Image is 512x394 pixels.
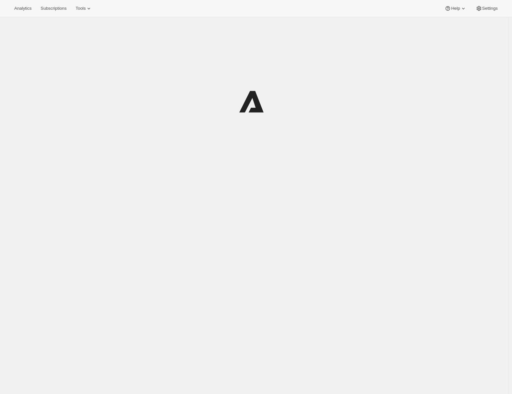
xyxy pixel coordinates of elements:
[41,6,66,11] span: Subscriptions
[451,6,460,11] span: Help
[14,6,31,11] span: Analytics
[76,6,86,11] span: Tools
[72,4,96,13] button: Tools
[10,4,35,13] button: Analytics
[441,4,470,13] button: Help
[37,4,70,13] button: Subscriptions
[482,6,498,11] span: Settings
[472,4,502,13] button: Settings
